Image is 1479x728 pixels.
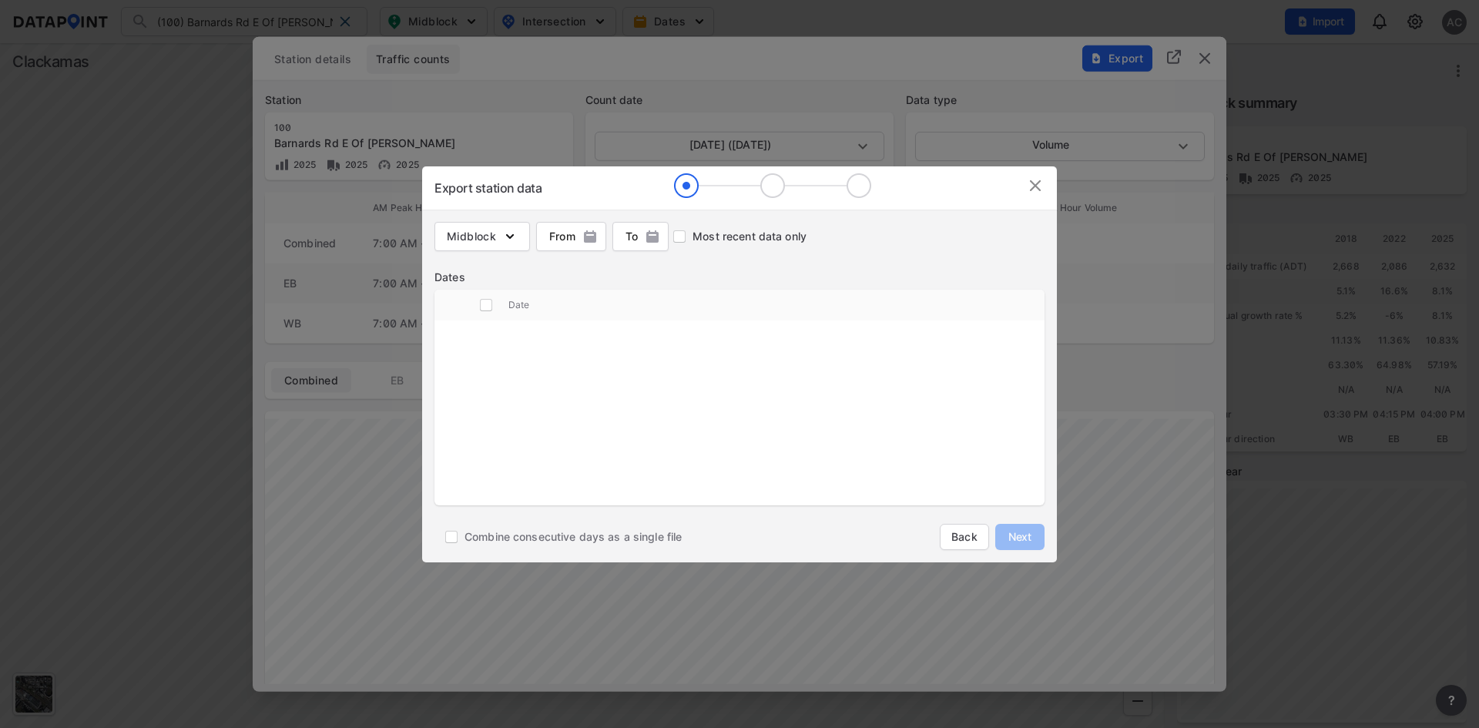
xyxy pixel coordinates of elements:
img: png;base64,iVBORw0KGgoAAAANSUhEUgAAABQAAAAUCAYAAACNiR0NAAAACXBIWXMAAAsTAAALEwEAmpwYAAAAAXNSR0IArs... [645,229,660,244]
span: Midblock [447,229,518,244]
div: Export station data [434,179,542,197]
img: IvGo9hDFjq0U70AQfCTEoVEAFwAAAAASUVORK5CYII= [1026,176,1045,195]
div: Dates [434,270,1045,285]
img: png;base64,iVBORw0KGgoAAAANSUhEUgAAABQAAAAUCAYAAACNiR0NAAAACXBIWXMAAAsTAAALEwEAmpwYAAAAAXNSR0IArs... [582,229,598,244]
span: Combine consecutive days as a single file [464,529,682,545]
img: llR8THcIqJKT4tzxLABS9+Wy7j53VXW9jma2eUxb+zwI0ndL13UtNYW78bbi+NGFHop6vbg9+JxKXfH9kZPvL8syoHAAAAAEl... [674,173,871,198]
table: customized table [434,290,1045,513]
span: Back [950,529,979,545]
div: Date [508,290,1045,320]
img: 5YPKRKmlfpI5mqlR8AD95paCi+0kK1fRFDJSaMmawlwaeJcJwk9O2fotCW5ve9gAAAAASUVORK5CYII= [502,229,518,244]
span: Most recent data only [693,229,807,244]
